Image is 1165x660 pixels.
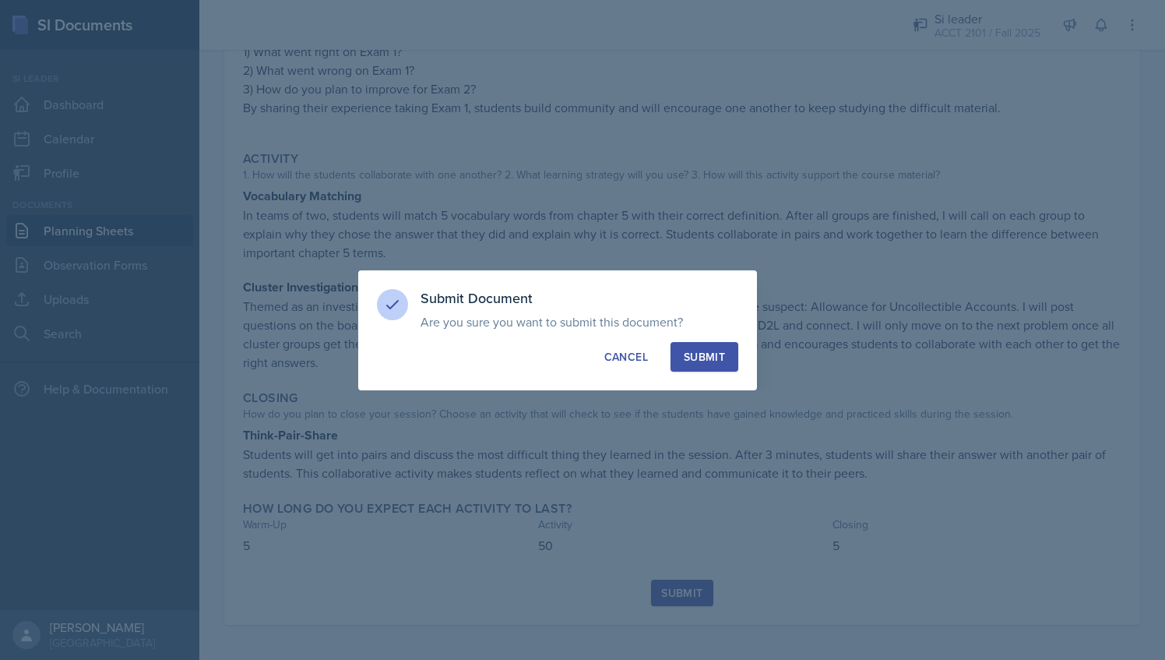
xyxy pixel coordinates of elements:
h3: Submit Document [421,289,738,308]
div: Cancel [604,349,648,365]
div: Submit [684,349,725,365]
button: Cancel [591,342,661,372]
p: Are you sure you want to submit this document? [421,314,738,330]
button: Submit [670,342,738,372]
